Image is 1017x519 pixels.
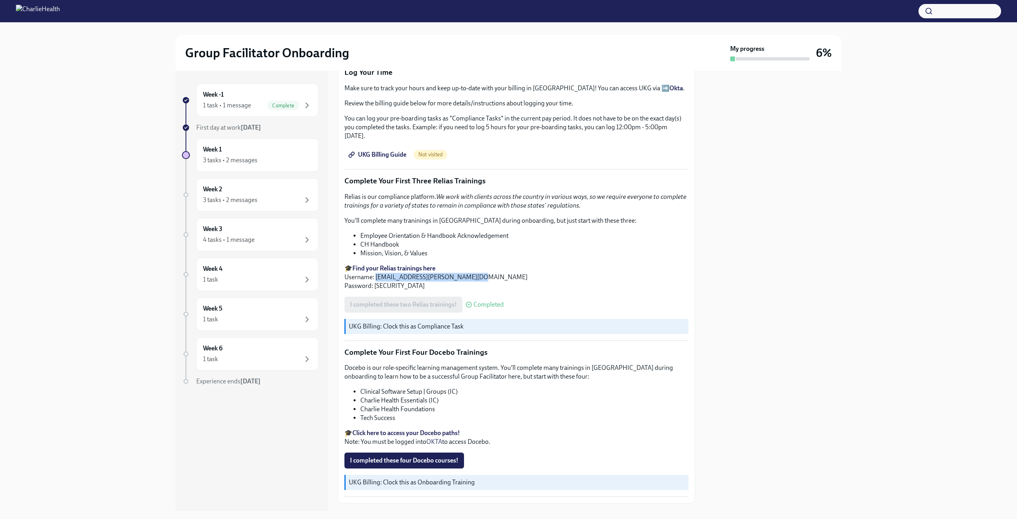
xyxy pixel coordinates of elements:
[182,258,319,291] a: Week 41 task
[182,84,319,117] a: Week -11 task • 1 messageComplete
[344,99,688,108] p: Review the billing guide below for more details/instructions about logging your time.
[360,414,688,422] li: Tech Success
[360,231,688,240] li: Employee Orientation & Handbook Acknowledgement
[349,322,685,331] p: UKG Billing: Clock this as Compliance Task
[203,156,257,165] div: 3 tasks • 2 messages
[730,45,764,53] strong: My progress
[344,192,688,210] p: Relias is our compliance platform.
[240,377,261,385] strong: [DATE]
[360,396,688,405] li: Charlie Health Essentials (IC)
[203,275,218,284] div: 1 task
[669,84,683,92] a: Okta
[185,45,349,61] h2: Group Facilitator Onboarding
[182,297,319,331] a: Week 51 task
[182,218,319,251] a: Week 34 tasks • 1 message
[182,123,319,132] a: First day at work[DATE]
[344,193,686,209] em: We work with clients across the country in various ways, so we require everyone to complete train...
[344,429,688,446] p: 🎓 Note: You must be logged into to access Docebo.
[474,301,504,308] span: Completed
[203,344,222,353] h6: Week 6
[344,176,688,186] p: Complete Your First Three Relias Trainings
[203,196,257,204] div: 3 tasks • 2 messages
[352,429,460,437] a: Click here to access your Docebo paths!
[203,225,222,233] h6: Week 3
[344,114,688,140] p: You can log your pre-boarding tasks as "Compliance Tasks" in the current pay period. It does not ...
[203,90,224,99] h6: Week -1
[360,405,688,414] li: Charlie Health Foundations
[203,101,251,110] div: 1 task • 1 message
[196,377,261,385] span: Experience ends
[182,138,319,172] a: Week 13 tasks • 2 messages
[350,151,406,159] span: UKG Billing Guide
[426,438,442,445] a: OKTA
[344,67,688,78] p: Log Your Time
[349,478,685,487] p: UKG Billing: Clock this as Onboarding Training
[203,145,222,154] h6: Week 1
[414,152,447,157] span: Not visited
[360,249,688,258] li: Mission, Vision, & Values
[344,363,688,381] p: Docebo is our role-specific learning management system. You'll complete many trainings in [GEOGRA...
[203,264,222,273] h6: Week 4
[203,355,218,363] div: 1 task
[203,304,222,313] h6: Week 5
[344,216,688,225] p: You'll complete many traninings in [GEOGRAPHIC_DATA] during onboarding, but just start with these...
[360,240,688,249] li: CH Handbook
[344,264,688,290] p: 🎓 Username: [EMAIL_ADDRESS][PERSON_NAME][DOMAIN_NAME] Password: [SECURITY_DATA]
[203,315,218,324] div: 1 task
[344,147,412,163] a: UKG Billing Guide
[344,347,688,358] p: Complete Your First Four Docebo Trainings
[360,387,688,396] li: Clinical Software Setup | Groups (IC)
[16,5,60,17] img: CharlieHealth
[350,457,458,465] span: I completed these four Docebo courses!
[344,453,464,468] button: I completed these four Docebo courses!
[203,235,255,244] div: 4 tasks • 1 message
[203,185,222,194] h6: Week 2
[196,124,261,131] span: First day at work
[267,103,299,109] span: Complete
[816,46,832,60] h3: 6%
[182,178,319,212] a: Week 23 tasks • 2 messages
[241,124,261,131] strong: [DATE]
[352,264,435,272] a: Find your Relias trainings here
[344,84,688,93] p: Make sure to track your hours and keep up-to-date with your billing in [GEOGRAPHIC_DATA]! You can...
[182,337,319,371] a: Week 61 task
